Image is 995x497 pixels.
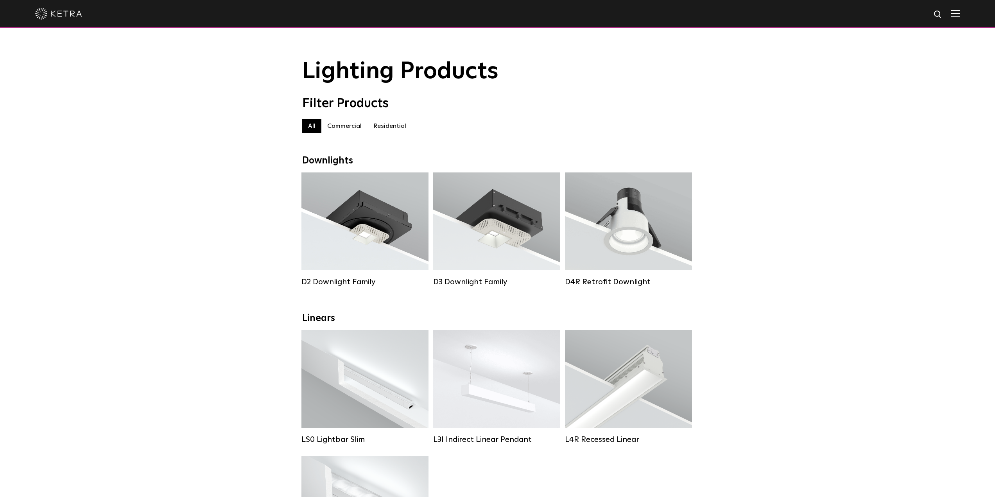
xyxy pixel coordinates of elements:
[433,277,560,287] div: D3 Downlight Family
[301,172,428,287] a: D2 Downlight Family Lumen Output:1200Colors:White / Black / Gloss Black / Silver / Bronze / Silve...
[35,8,82,20] img: ketra-logo-2019-white
[302,96,693,111] div: Filter Products
[565,277,692,287] div: D4R Retrofit Downlight
[433,330,560,444] a: L3I Indirect Linear Pendant Lumen Output:400 / 600 / 800 / 1000Housing Colors:White / BlackContro...
[433,172,560,287] a: D3 Downlight Family Lumen Output:700 / 900 / 1100Colors:White / Black / Silver / Bronze / Paintab...
[368,119,412,133] label: Residential
[321,119,368,133] label: Commercial
[301,435,428,444] div: LS0 Lightbar Slim
[302,60,498,83] span: Lighting Products
[302,155,693,167] div: Downlights
[302,119,321,133] label: All
[301,277,428,287] div: D2 Downlight Family
[433,435,560,444] div: L3I Indirect Linear Pendant
[565,330,692,444] a: L4R Recessed Linear Lumen Output:400 / 600 / 800 / 1000Colors:White / BlackControl:Lutron Clear C...
[933,10,943,20] img: search icon
[951,10,960,17] img: Hamburger%20Nav.svg
[301,330,428,444] a: LS0 Lightbar Slim Lumen Output:200 / 350Colors:White / BlackControl:X96 Controller
[565,435,692,444] div: L4R Recessed Linear
[565,172,692,287] a: D4R Retrofit Downlight Lumen Output:800Colors:White / BlackBeam Angles:15° / 25° / 40° / 60°Watta...
[302,313,693,324] div: Linears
